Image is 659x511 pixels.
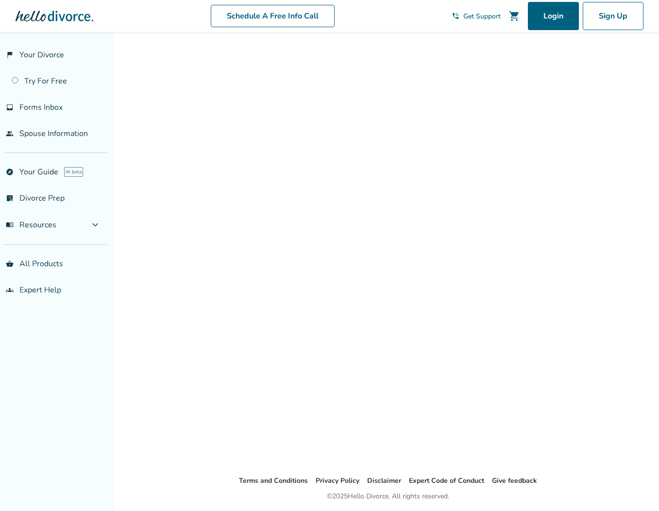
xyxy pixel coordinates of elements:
[6,194,14,202] span: list_alt_check
[6,103,14,111] span: inbox
[64,167,83,177] span: AI beta
[211,5,335,27] a: Schedule A Free Info Call
[6,286,14,294] span: groups
[583,2,643,30] a: Sign Up
[463,12,501,21] span: Get Support
[89,219,101,231] span: expand_more
[367,475,401,487] li: Disclaimer
[452,12,459,20] span: phone_in_talk
[452,12,501,21] a: phone_in_talkGet Support
[6,220,56,230] span: Resources
[19,102,63,113] span: Forms Inbox
[409,476,484,485] a: Expert Code of Conduct
[508,10,520,22] span: shopping_cart
[6,221,14,229] span: menu_book
[327,491,449,502] div: © 2025 Hello Divorce. All rights reserved.
[6,130,14,137] span: people
[316,476,359,485] a: Privacy Policy
[6,51,14,59] span: flag_2
[239,476,308,485] a: Terms and Conditions
[6,168,14,176] span: explore
[6,260,14,268] span: shopping_basket
[528,2,579,30] a: Login
[492,475,537,487] li: Give feedback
